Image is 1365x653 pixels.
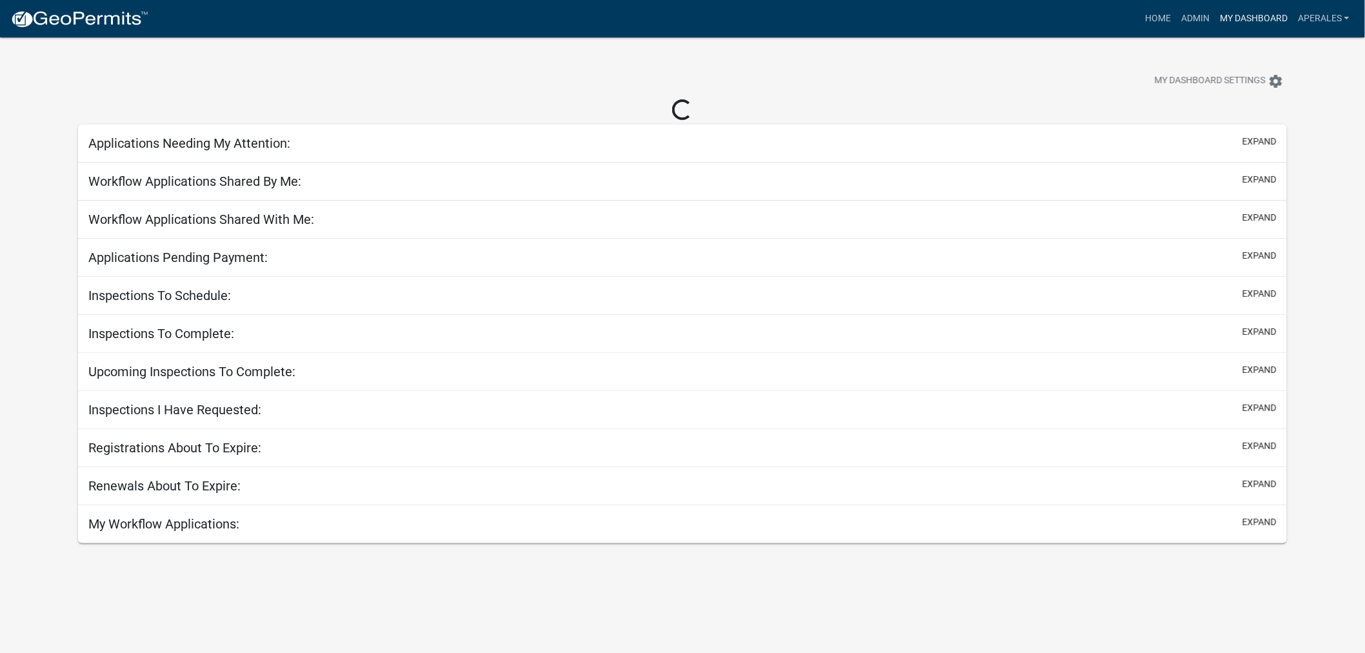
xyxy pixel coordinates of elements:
[88,174,301,189] h5: Workflow Applications Shared By Me:
[1242,439,1277,453] button: expand
[1176,6,1215,31] a: Admin
[1268,74,1284,89] i: settings
[88,288,231,303] h5: Inspections To Schedule:
[1242,211,1277,225] button: expand
[88,326,234,341] h5: Inspections To Complete:
[1242,173,1277,186] button: expand
[1242,287,1277,301] button: expand
[88,440,261,456] h5: Registrations About To Expire:
[1215,6,1293,31] a: My Dashboard
[1242,363,1277,377] button: expand
[1155,74,1266,89] span: My Dashboard Settings
[88,402,261,417] h5: Inspections I Have Requested:
[1242,249,1277,263] button: expand
[1242,477,1277,491] button: expand
[1242,325,1277,339] button: expand
[1293,6,1355,31] a: aperales
[88,136,290,151] h5: Applications Needing My Attention:
[1144,68,1294,94] button: My Dashboard Settingssettings
[88,516,239,532] h5: My Workflow Applications:
[1140,6,1176,31] a: Home
[1242,401,1277,415] button: expand
[1242,135,1277,148] button: expand
[88,478,241,494] h5: Renewals About To Expire:
[88,212,314,227] h5: Workflow Applications Shared With Me:
[1242,516,1277,529] button: expand
[88,250,268,265] h5: Applications Pending Payment:
[88,364,295,379] h5: Upcoming Inspections To Complete:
